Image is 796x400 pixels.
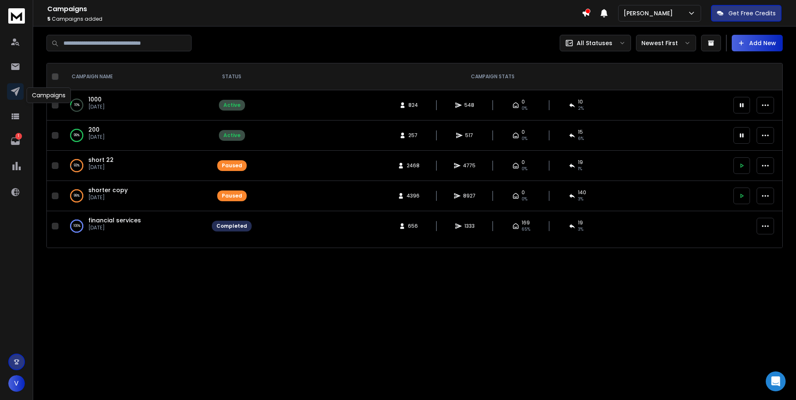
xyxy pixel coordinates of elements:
button: Newest First [636,35,696,51]
span: 169 [522,219,530,226]
span: 824 [408,102,418,108]
td: 99%200[DATE] [62,120,207,151]
p: [PERSON_NAME] [624,9,676,17]
span: 140 [578,189,586,196]
div: Open Intercom Messenger [766,371,786,391]
span: 0 [522,99,525,105]
td: 93%short 22[DATE] [62,151,207,181]
p: Campaigns added [47,16,582,22]
span: 15 [578,129,583,135]
th: CAMPAIGN STATS [257,63,728,90]
button: V [8,375,25,392]
p: 100 % [73,222,80,230]
p: [DATE] [88,104,105,110]
p: 10 % [74,101,80,109]
span: 0% [522,105,527,112]
button: Add New [732,35,783,51]
span: 1 % [578,166,582,172]
a: 1000 [88,95,102,104]
span: 1333 [464,223,475,229]
a: 200 [88,125,99,134]
p: [DATE] [88,134,105,140]
p: Get Free Credits [728,9,776,17]
td: 100%financial services[DATE] [62,211,207,241]
span: 3 % [578,196,583,202]
p: [DATE] [88,224,141,231]
div: Paused [222,193,242,199]
span: 6 % [578,135,584,142]
span: 2468 [407,162,420,169]
span: 0 [522,129,525,135]
p: 99 % [74,131,80,140]
th: CAMPAIGN NAME [62,63,207,90]
span: 3 % [578,226,583,233]
span: 19 [578,219,583,226]
span: 0% [522,166,527,172]
img: logo [8,8,25,24]
span: 2 % [578,105,584,112]
p: 93 % [74,161,80,170]
p: 1 [15,133,22,140]
span: 0 [522,189,525,196]
td: 99%shorter copy[DATE] [62,181,207,211]
a: short 22 [88,156,114,164]
span: 0 [522,159,525,166]
a: 1 [7,133,24,149]
span: 4396 [407,193,420,199]
span: 656 [408,223,418,229]
p: 99 % [74,192,80,200]
div: Paused [222,162,242,169]
td: 10%1000[DATE] [62,90,207,120]
div: Active [223,102,240,108]
span: 4775 [463,162,476,169]
span: 8927 [463,193,476,199]
div: Completed [216,223,247,229]
p: All Statuses [577,39,612,47]
span: 0% [522,135,527,142]
button: Get Free Credits [711,5,781,22]
span: 65 % [522,226,530,233]
p: [DATE] [88,194,128,201]
span: 548 [464,102,474,108]
span: 19 [578,159,583,166]
span: 257 [408,132,417,139]
h1: Campaigns [47,4,582,14]
p: [DATE] [88,164,114,171]
span: 0% [522,196,527,202]
div: Active [223,132,240,139]
span: 517 [465,132,473,139]
th: STATUS [207,63,257,90]
div: Campaigns [27,87,71,103]
span: 5 [47,15,51,22]
span: 10 [578,99,583,105]
a: shorter copy [88,186,128,194]
a: financial services [88,216,141,224]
